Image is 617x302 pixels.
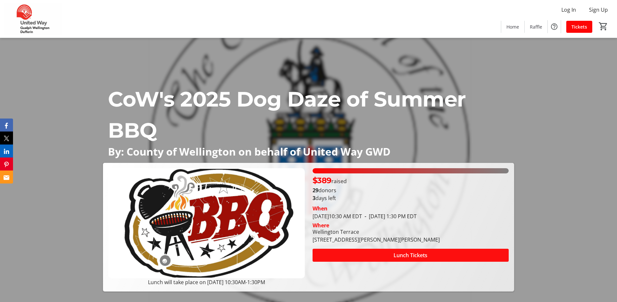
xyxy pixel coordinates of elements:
[108,146,509,157] p: By: County of Wellington on behalf of United Way GWD
[571,23,587,30] span: Tickets
[108,168,304,278] img: Campaign CTA Media Photo
[313,249,509,262] button: Lunch Tickets
[313,213,362,220] span: [DATE] 10:30 AM EDT
[313,194,509,202] p: days left
[313,228,440,236] div: Wellington Terrace
[313,186,509,194] p: donors
[525,21,547,33] a: Raffle
[566,21,592,33] a: Tickets
[313,223,329,228] div: Where
[313,187,318,194] b: 29
[584,5,613,15] button: Sign Up
[589,6,608,14] span: Sign Up
[506,23,519,30] span: Home
[501,21,524,33] a: Home
[548,20,561,33] button: Help
[313,175,347,186] p: raised
[313,236,440,244] div: [STREET_ADDRESS][PERSON_NAME][PERSON_NAME]
[362,213,417,220] span: [DATE] 1:30 PM EDT
[313,168,509,173] div: 100% of fundraising goal reached
[313,205,328,212] div: When
[597,20,609,32] button: Cart
[530,23,542,30] span: Raffle
[362,213,369,220] span: -
[313,176,331,185] span: $389
[394,251,427,259] span: Lunch Tickets
[556,5,581,15] button: Log In
[108,83,509,146] p: CoW's 2025 Dog Daze of Summer BBQ
[561,6,576,14] span: Log In
[313,195,315,202] span: 3
[4,3,62,35] img: United Way Guelph Wellington Dufferin's Logo
[108,278,304,286] p: Lunch will take place on [DATE] 10:30AM-1:30PM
